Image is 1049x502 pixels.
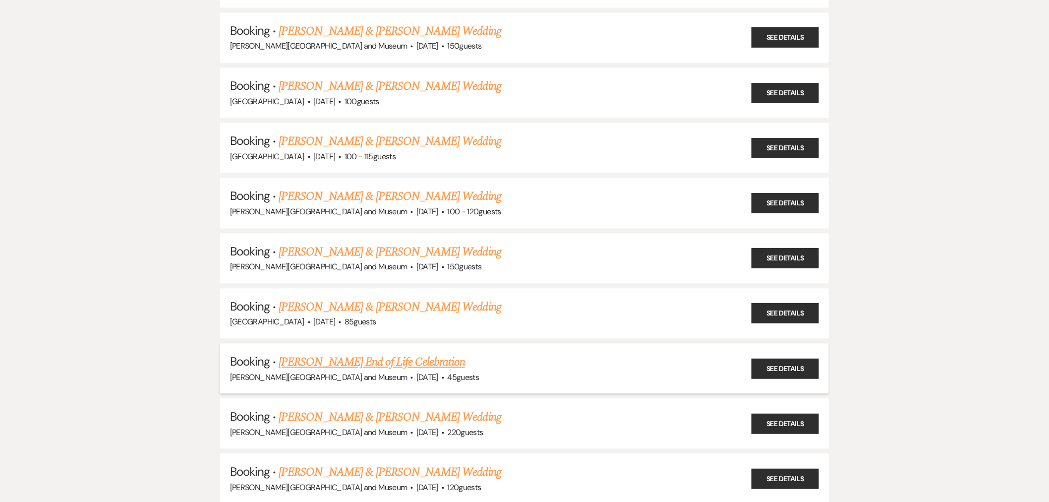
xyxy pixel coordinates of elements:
[230,373,408,383] span: [PERSON_NAME][GEOGRAPHIC_DATA] and Museum
[752,249,819,269] a: See Details
[230,464,270,480] span: Booking
[416,41,438,52] span: [DATE]
[230,409,270,425] span: Booking
[416,483,438,493] span: [DATE]
[279,244,501,261] a: [PERSON_NAME] & [PERSON_NAME] Wedding
[279,78,501,96] a: [PERSON_NAME] & [PERSON_NAME] Wedding
[230,354,270,370] span: Booking
[279,409,501,427] a: [PERSON_NAME] & [PERSON_NAME] Wedding
[230,244,270,259] span: Booking
[279,133,501,151] a: [PERSON_NAME] & [PERSON_NAME] Wedding
[230,262,408,272] span: [PERSON_NAME][GEOGRAPHIC_DATA] and Museum
[313,317,335,327] span: [DATE]
[230,299,270,314] span: Booking
[230,78,270,94] span: Booking
[230,317,304,327] span: [GEOGRAPHIC_DATA]
[230,483,408,493] span: [PERSON_NAME][GEOGRAPHIC_DATA] and Museum
[447,428,483,438] span: 220 guests
[752,469,819,489] a: See Details
[416,428,438,438] span: [DATE]
[447,373,479,383] span: 45 guests
[416,207,438,217] span: [DATE]
[279,354,465,372] a: [PERSON_NAME] End of Life Celebration
[752,193,819,214] a: See Details
[752,138,819,158] a: See Details
[752,28,819,48] a: See Details
[752,359,819,379] a: See Details
[279,188,501,206] a: [PERSON_NAME] & [PERSON_NAME] Wedding
[345,152,396,162] span: 100 - 115 guests
[416,262,438,272] span: [DATE]
[279,464,501,482] a: [PERSON_NAME] & [PERSON_NAME] Wedding
[447,483,481,493] span: 120 guests
[313,152,335,162] span: [DATE]
[313,97,335,107] span: [DATE]
[230,133,270,149] span: Booking
[230,41,408,52] span: [PERSON_NAME][GEOGRAPHIC_DATA] and Museum
[447,207,501,217] span: 100 - 120 guests
[230,152,304,162] span: [GEOGRAPHIC_DATA]
[416,373,438,383] span: [DATE]
[447,262,481,272] span: 150 guests
[752,414,819,434] a: See Details
[447,41,481,52] span: 150 guests
[345,97,379,107] span: 100 guests
[230,428,408,438] span: [PERSON_NAME][GEOGRAPHIC_DATA] and Museum
[230,188,270,204] span: Booking
[279,23,501,41] a: [PERSON_NAME] & [PERSON_NAME] Wedding
[230,23,270,39] span: Booking
[230,207,408,217] span: [PERSON_NAME][GEOGRAPHIC_DATA] and Museum
[279,299,501,316] a: [PERSON_NAME] & [PERSON_NAME] Wedding
[752,83,819,103] a: See Details
[345,317,376,327] span: 85 guests
[752,304,819,324] a: See Details
[230,97,304,107] span: [GEOGRAPHIC_DATA]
